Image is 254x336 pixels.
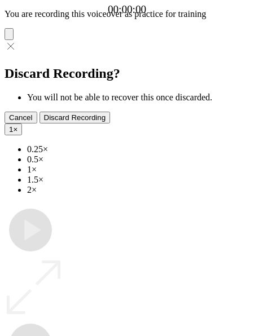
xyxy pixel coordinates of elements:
li: 0.25× [27,144,249,154]
li: 0.5× [27,154,249,165]
li: 2× [27,185,249,195]
button: Discard Recording [40,112,111,123]
li: 1× [27,165,249,175]
p: You are recording this voiceover as practice for training [5,9,249,19]
button: Cancel [5,112,37,123]
a: 00:00:00 [108,3,146,16]
span: 1 [9,125,13,134]
li: You will not be able to recover this once discarded. [27,92,249,103]
h2: Discard Recording? [5,66,249,81]
button: 1× [5,123,22,135]
li: 1.5× [27,175,249,185]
